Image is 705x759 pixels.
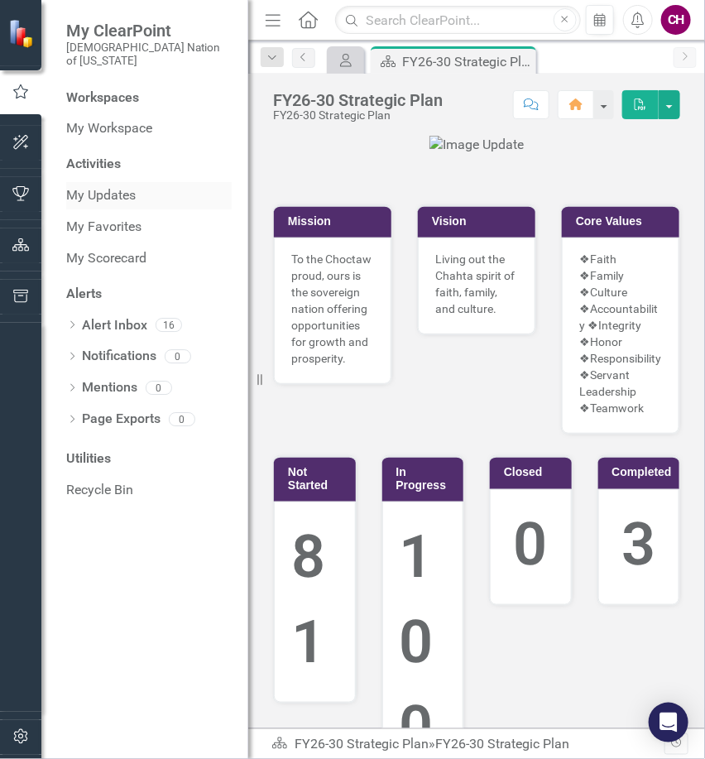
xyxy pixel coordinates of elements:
[66,218,232,237] a: My Favorites
[432,215,527,228] h3: Vision
[82,316,147,335] a: Alert Inbox
[579,251,662,416] p: ❖Faith ❖Family ❖Culture ❖Accountability ❖Integrity ❖Honor ❖Responsibility ❖Servant Leadership ❖Te...
[146,381,172,395] div: 0
[295,736,429,752] a: FY26-30 Strategic Plan
[66,89,139,108] div: Workspaces
[273,109,443,122] div: FY26-30 Strategic Plan
[82,347,156,366] a: Notifications
[612,466,672,478] h3: Completed
[435,252,515,315] span: Living out the Chahta spirit of faith, family, and culture.
[82,378,137,397] a: Mentions
[66,186,232,205] a: My Updates
[66,449,232,468] div: Utilities
[165,349,191,363] div: 0
[335,6,580,35] input: Search ClearPoint...
[82,410,161,429] a: Page Exports
[66,481,232,500] a: Recycle Bin
[504,466,564,478] h3: Closed
[288,215,383,228] h3: Mission
[616,502,663,588] div: 3
[66,285,232,304] div: Alerts
[576,215,671,228] h3: Core Values
[8,18,37,47] img: ClearPoint Strategy
[66,21,232,41] span: My ClearPoint
[396,466,456,492] h3: In Progress
[156,319,182,333] div: 16
[271,735,664,754] div: »
[169,412,195,426] div: 0
[273,91,443,109] div: FY26-30 Strategic Plan
[291,252,372,365] span: To the Choctaw proud, ours is the sovereign nation offering opportunities for growth and prosperity.
[429,136,524,155] img: Image Update
[661,5,691,35] button: CH
[66,155,232,174] div: Activities
[649,703,688,742] div: Open Intercom Messenger
[291,515,338,685] div: 81
[66,41,232,68] small: [DEMOGRAPHIC_DATA] Nation of [US_STATE]
[507,502,554,588] div: 0
[288,466,348,492] h3: Not Started
[435,736,569,752] div: FY26-30 Strategic Plan
[66,249,232,268] a: My Scorecard
[66,119,232,138] a: My Workspace
[402,51,532,72] div: FY26-30 Strategic Plan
